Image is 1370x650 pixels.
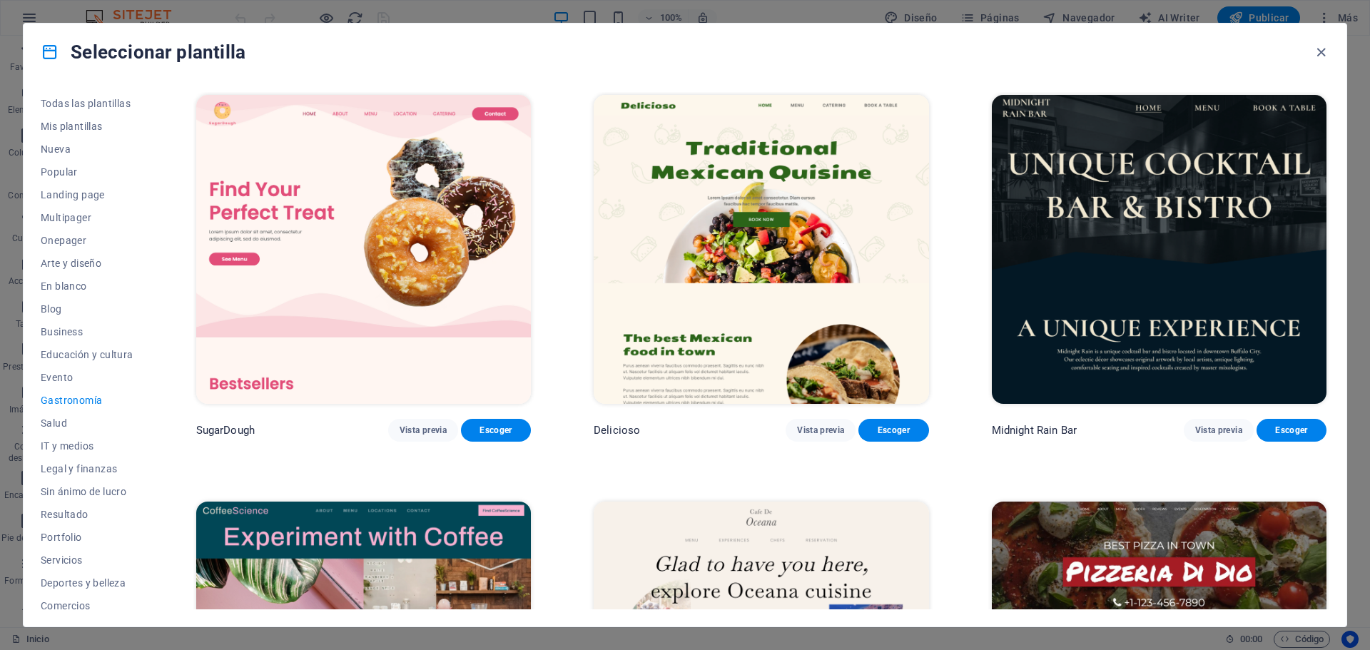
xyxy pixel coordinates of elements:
[41,252,133,275] button: Arte y diseño
[41,440,133,452] span: IT y medios
[41,280,133,292] span: En blanco
[1257,419,1326,442] button: Escoger
[41,412,133,435] button: Salud
[41,115,133,138] button: Mis plantillas
[41,161,133,183] button: Popular
[41,594,133,617] button: Comercios
[870,425,917,436] span: Escoger
[41,143,133,155] span: Nueva
[196,95,531,404] img: SugarDough
[41,229,133,252] button: Onepager
[41,526,133,549] button: Portfolio
[41,395,133,406] span: Gastronomía
[41,138,133,161] button: Nueva
[41,572,133,594] button: Deportes y belleza
[41,480,133,503] button: Sin ánimo de lucro
[41,349,133,360] span: Educación y cultura
[1184,419,1254,442] button: Vista previa
[41,509,133,520] span: Resultado
[41,435,133,457] button: IT y medios
[41,503,133,526] button: Resultado
[41,486,133,497] span: Sin ánimo de lucro
[41,298,133,320] button: Blog
[797,425,844,436] span: Vista previa
[400,425,447,436] span: Vista previa
[41,326,133,337] span: Business
[41,463,133,474] span: Legal y finanzas
[786,419,856,442] button: Vista previa
[41,549,133,572] button: Servicios
[41,206,133,229] button: Multipager
[41,92,133,115] button: Todas las plantillas
[41,41,245,64] h4: Seleccionar plantilla
[992,95,1326,404] img: Midnight Rain Bar
[594,423,640,437] p: Delicioso
[41,121,133,132] span: Mis plantillas
[41,372,133,383] span: Evento
[41,417,133,429] span: Salud
[461,419,531,442] button: Escoger
[41,212,133,223] span: Multipager
[41,457,133,480] button: Legal y finanzas
[472,425,519,436] span: Escoger
[858,419,928,442] button: Escoger
[594,95,928,404] img: Delicioso
[41,98,133,109] span: Todas las plantillas
[41,235,133,246] span: Onepager
[41,343,133,366] button: Educación y cultura
[41,303,133,315] span: Blog
[41,189,133,200] span: Landing page
[388,419,458,442] button: Vista previa
[41,183,133,206] button: Landing page
[41,275,133,298] button: En blanco
[41,366,133,389] button: Evento
[41,320,133,343] button: Business
[41,532,133,543] span: Portfolio
[41,554,133,566] span: Servicios
[992,423,1077,437] p: Midnight Rain Bar
[1195,425,1242,436] span: Vista previa
[41,258,133,269] span: Arte y diseño
[41,166,133,178] span: Popular
[41,577,133,589] span: Deportes y belleza
[41,389,133,412] button: Gastronomía
[196,423,255,437] p: SugarDough
[41,600,133,611] span: Comercios
[1268,425,1315,436] span: Escoger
